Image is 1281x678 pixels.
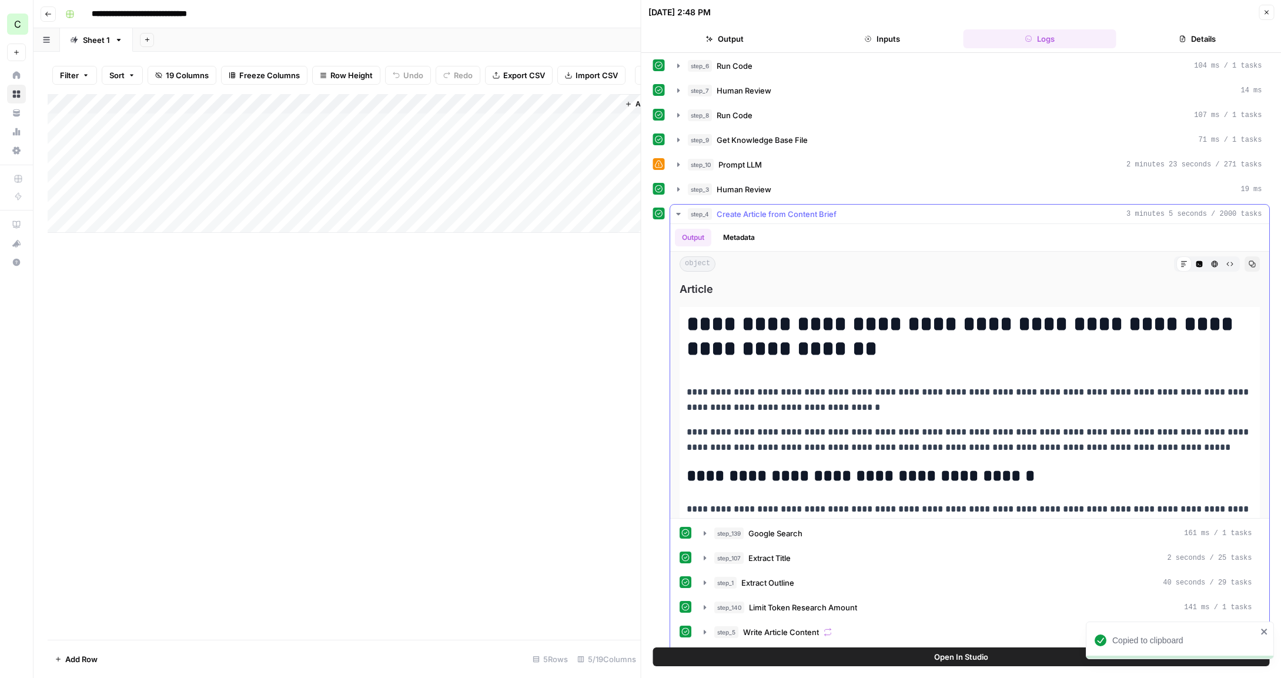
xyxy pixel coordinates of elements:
[718,159,762,171] span: Prompt LLM
[65,653,98,665] span: Add Row
[697,549,1259,567] button: 2 seconds / 25 tasks
[7,9,26,39] button: Workspace: Chris's Workspace
[688,60,712,72] span: step_6
[675,229,711,246] button: Output
[1112,634,1257,646] div: Copied to clipboard
[748,527,802,539] span: Google Search
[7,66,26,85] a: Home
[403,69,423,81] span: Undo
[670,106,1269,125] button: 107 ms / 1 tasks
[60,69,79,81] span: Filter
[717,109,752,121] span: Run Code
[714,626,738,638] span: step_5
[330,69,373,81] span: Row Height
[806,29,959,48] button: Inputs
[7,215,26,234] a: AirOps Academy
[52,66,97,85] button: Filter
[102,66,143,85] button: Sort
[1184,528,1252,539] span: 161 ms / 1 tasks
[7,103,26,122] a: Your Data
[697,598,1259,617] button: 141 ms / 1 tasks
[48,650,105,669] button: Add Row
[688,109,712,121] span: step_8
[1126,209,1262,219] span: 3 minutes 5 seconds / 2000 tasks
[743,626,819,638] span: Write Article Content
[503,69,545,81] span: Export CSV
[749,602,857,613] span: Limit Token Research Amount
[714,552,744,564] span: step_107
[148,66,216,85] button: 19 Columns
[717,208,837,220] span: Create Article from Content Brief
[60,28,133,52] a: Sheet 1
[714,602,744,613] span: step_140
[1240,85,1262,96] span: 14 ms
[312,66,380,85] button: Row Height
[697,524,1259,543] button: 161 ms / 1 tasks
[714,527,744,539] span: step_139
[717,183,771,195] span: Human Review
[680,256,715,272] span: object
[697,623,1259,642] button: 1 minute 26 seconds
[670,155,1269,174] button: 2 minutes 23 seconds / 271 tasks
[688,159,714,171] span: step_10
[1194,110,1262,121] span: 107 ms / 1 tasks
[670,205,1269,223] button: 3 minutes 5 seconds / 2000 tasks
[714,577,737,589] span: step_1
[7,141,26,160] a: Settings
[576,69,618,81] span: Import CSV
[239,69,300,81] span: Freeze Columns
[109,69,125,81] span: Sort
[670,131,1269,149] button: 71 ms / 1 tasks
[14,17,21,31] span: C
[717,60,752,72] span: Run Code
[1167,553,1252,563] span: 2 seconds / 25 tasks
[1198,135,1262,145] span: 71 ms / 1 tasks
[1126,159,1262,170] span: 2 minutes 23 seconds / 271 tasks
[716,229,762,246] button: Metadata
[670,180,1269,199] button: 19 ms
[485,66,553,85] button: Export CSV
[1163,577,1252,588] span: 40 seconds / 29 tasks
[8,235,25,252] div: What's new?
[620,96,681,112] button: Add Column
[653,647,1270,666] button: Open In Studio
[1240,184,1262,195] span: 19 ms
[454,69,473,81] span: Redo
[1194,61,1262,71] span: 104 ms / 1 tasks
[688,134,712,146] span: step_9
[717,134,808,146] span: Get Knowledge Base File
[166,69,209,81] span: 19 Columns
[648,6,711,18] div: [DATE] 2:48 PM
[648,29,801,48] button: Output
[688,208,712,220] span: step_4
[934,651,988,663] span: Open In Studio
[436,66,480,85] button: Redo
[688,183,712,195] span: step_3
[670,56,1269,75] button: 104 ms / 1 tasks
[83,34,110,46] div: Sheet 1
[7,85,26,103] a: Browse
[670,81,1269,100] button: 14 ms
[1260,627,1269,636] button: close
[1184,602,1252,613] span: 141 ms / 1 tasks
[7,122,26,141] a: Usage
[688,85,712,96] span: step_7
[7,253,26,272] button: Help + Support
[741,577,794,589] span: Extract Outline
[748,552,791,564] span: Extract Title
[964,29,1116,48] button: Logs
[717,85,771,96] span: Human Review
[1121,29,1274,48] button: Details
[697,573,1259,592] button: 40 seconds / 29 tasks
[680,281,1260,298] span: Article
[385,66,431,85] button: Undo
[528,650,573,669] div: 5 Rows
[573,650,641,669] div: 5/19 Columns
[221,66,307,85] button: Freeze Columns
[7,234,26,253] button: What's new?
[557,66,626,85] button: Import CSV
